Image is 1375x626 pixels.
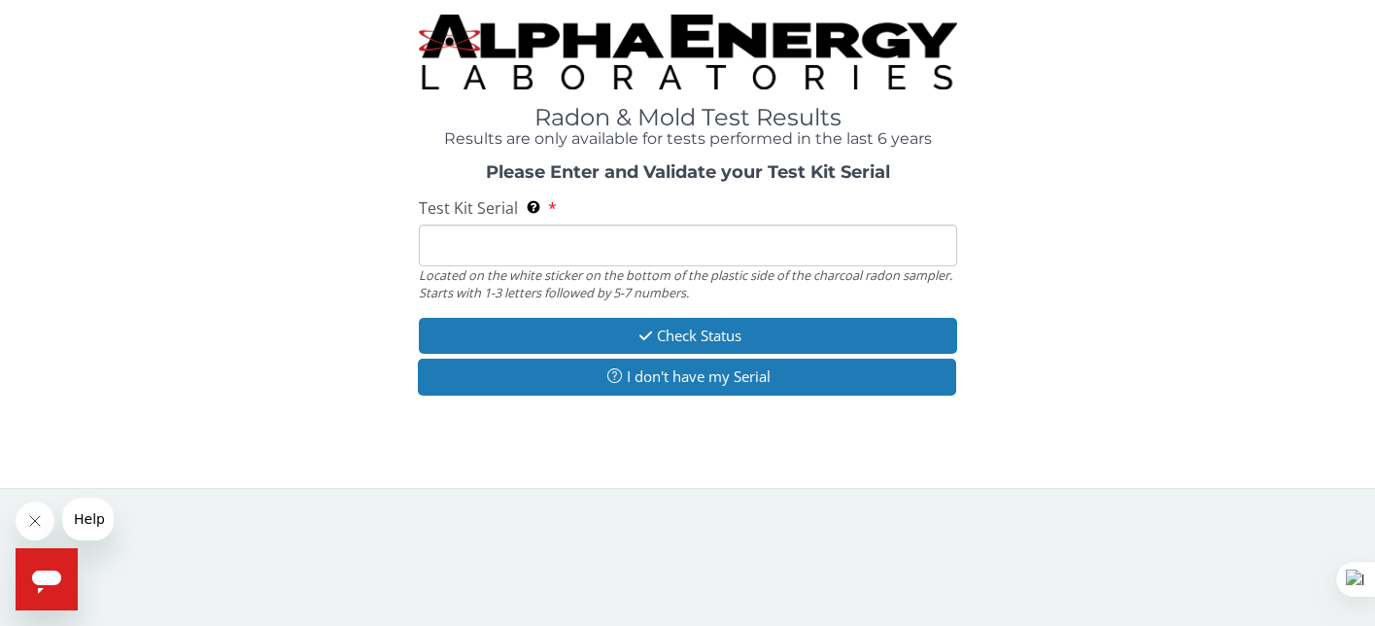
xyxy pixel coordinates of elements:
[419,197,518,219] span: Test Kit Serial
[418,359,956,395] button: I don't have my Serial
[16,548,78,610] iframe: Button to launch messaging window
[419,105,957,130] h1: Radon & Mold Test Results
[16,502,54,540] iframe: Close message
[486,161,890,183] strong: Please Enter and Validate your Test Kit Serial
[62,498,114,540] iframe: Message from company
[419,318,957,354] button: Check Status
[419,266,957,302] div: Located on the white sticker on the bottom of the plastic side of the charcoal radon sampler. Sta...
[419,130,957,148] h4: Results are only available for tests performed in the last 6 years
[419,15,957,89] img: TightCrop.jpg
